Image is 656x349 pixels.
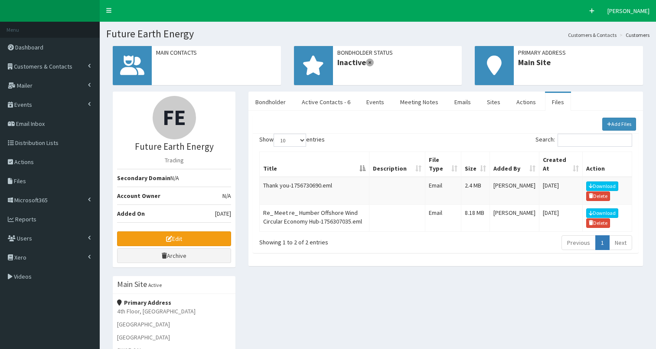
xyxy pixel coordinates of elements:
p: [GEOGRAPHIC_DATA] [117,320,231,329]
p: [GEOGRAPHIC_DATA] [117,333,231,342]
input: Search: [558,134,632,147]
th: Action [583,152,632,177]
a: Next [609,235,632,250]
th: Size: activate to sort column ascending [461,152,490,177]
span: Reports [15,215,36,223]
td: Re_ Meet re_ Humber Offshore Wind Circular Economy Hub-1756307035.eml [260,204,369,231]
span: [PERSON_NAME] [607,7,649,15]
th: Created At: activate to sort column ascending [539,152,583,177]
td: Thank you-1756730690.eml [260,177,369,204]
th: Added By: activate to sort column ascending [490,152,539,177]
p: Trading [117,156,231,165]
a: Bondholder [248,93,293,111]
select: Showentries [274,134,306,147]
a: Previous [561,235,596,250]
a: Edit [117,231,231,246]
small: Active [148,282,162,288]
span: Videos [14,273,32,280]
a: Active Contacts - 6 [295,93,357,111]
a: Download [586,181,618,191]
span: Inactive [337,57,458,68]
span: Primary Address [518,48,639,57]
span: Customers & Contacts [14,63,72,70]
div: Showing 1 to 2 of 2 entries [259,234,407,247]
span: Main Site [518,57,639,68]
span: Mailer [17,82,33,89]
th: Description: activate to sort column ascending [369,152,425,177]
span: Bondholder Status [337,48,458,57]
h3: Main Site [117,280,147,288]
a: Events [359,93,391,111]
b: Account Owner [117,192,160,200]
span: [DATE] [215,209,231,218]
b: Added On [117,210,145,217]
span: Dashboard [15,43,43,51]
span: Microsoft365 [14,196,48,204]
td: Email [425,177,461,204]
button: Delete [586,218,610,228]
li: Customers [617,31,649,39]
td: 8.18 MB [461,204,490,231]
td: [DATE] [539,204,583,231]
span: Xero [14,254,26,261]
th: Title: activate to sort column descending [260,152,369,177]
span: Users [17,234,32,242]
a: Emails [447,93,478,111]
a: Sites [480,93,507,111]
strong: Primary Address [117,299,171,306]
a: Files [545,93,571,111]
span: Files [14,177,26,185]
td: 2.4 MB [461,177,490,204]
a: Customers & Contacts [568,31,617,39]
span: Distribution Lists [15,139,59,147]
span: Events [14,101,32,109]
p: 4th Floor, [GEOGRAPHIC_DATA] [117,307,231,316]
a: Archive [117,248,231,263]
a: Add Files [602,118,636,131]
h3: Future Earth Energy [117,142,231,151]
li: N/A [117,169,231,187]
span: Email Inbox [16,120,45,128]
span: Main Contacts [156,48,277,57]
h1: Future Earth Energy [106,28,649,40]
th: File Type: activate to sort column ascending [425,152,461,177]
label: Show entries [259,134,325,147]
span: Actions [14,158,34,166]
button: Delete [586,191,610,201]
b: Secondary Domain [117,174,170,182]
a: Actions [509,93,543,111]
a: 1 [595,235,610,250]
a: Download [586,208,618,218]
td: [PERSON_NAME] [490,204,539,231]
label: Search: [535,134,632,147]
td: [PERSON_NAME] [490,177,539,204]
td: [DATE] [539,177,583,204]
span: FE [163,104,186,131]
a: Meeting Notes [393,93,445,111]
span: N/A [222,191,231,200]
td: Email [425,204,461,231]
